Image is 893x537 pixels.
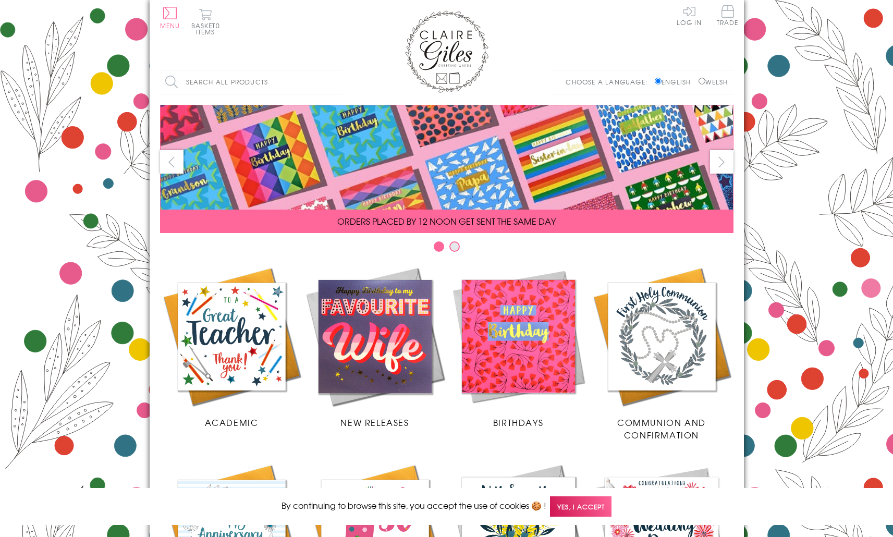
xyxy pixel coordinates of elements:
[447,265,590,429] a: Birthdays
[617,416,706,441] span: Communion and Confirmation
[655,77,696,87] label: English
[160,150,184,174] button: prev
[332,70,342,94] input: Search
[405,10,488,93] img: Claire Giles Greetings Cards
[590,265,733,441] a: Communion and Confirmation
[337,215,556,227] span: ORDERS PLACED BY 12 NOON GET SENT THE SAME DAY
[550,496,611,517] span: Yes, I accept
[303,265,447,429] a: New Releases
[717,5,739,28] a: Trade
[699,78,705,84] input: Welsh
[449,241,460,252] button: Carousel Page 2
[191,8,220,35] button: Basket0 items
[160,241,733,257] div: Carousel Pagination
[699,77,728,87] label: Welsh
[434,241,444,252] button: Carousel Page 1 (Current Slide)
[340,416,409,429] span: New Releases
[710,150,733,174] button: next
[160,21,180,30] span: Menu
[655,78,662,84] input: English
[160,7,180,29] button: Menu
[566,77,653,87] p: Choose a language:
[717,5,739,26] span: Trade
[677,5,702,26] a: Log In
[196,21,220,36] span: 0 items
[160,70,342,94] input: Search all products
[493,416,543,429] span: Birthdays
[205,416,259,429] span: Academic
[160,265,303,429] a: Academic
